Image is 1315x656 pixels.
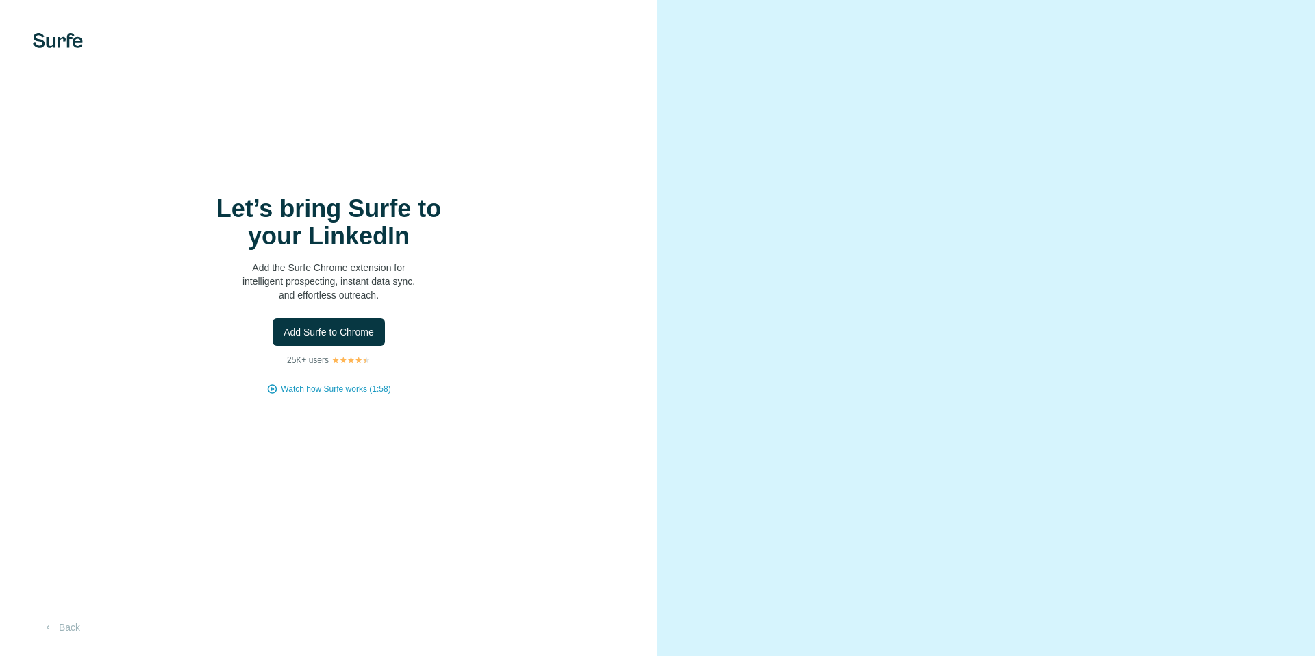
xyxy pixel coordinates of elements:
[33,33,83,48] img: Surfe's logo
[33,615,90,640] button: Back
[192,261,466,302] p: Add the Surfe Chrome extension for intelligent prospecting, instant data sync, and effortless out...
[284,325,374,339] span: Add Surfe to Chrome
[192,195,466,250] h1: Let’s bring Surfe to your LinkedIn
[281,383,390,395] button: Watch how Surfe works (1:58)
[287,354,329,366] p: 25K+ users
[273,318,385,346] button: Add Surfe to Chrome
[331,356,371,364] img: Rating Stars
